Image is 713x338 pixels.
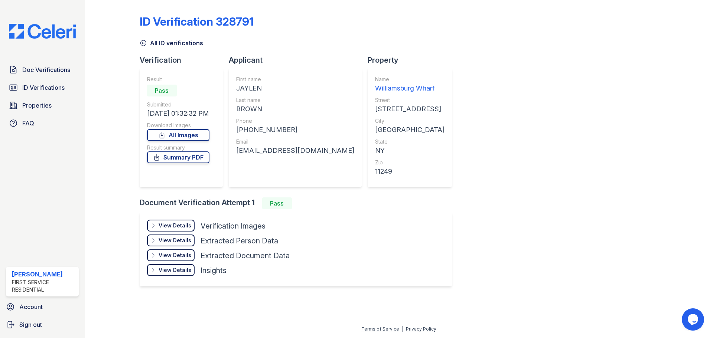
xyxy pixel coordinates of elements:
iframe: chat widget [682,308,706,331]
div: Insights [201,265,227,276]
div: View Details [159,237,191,244]
div: First Service Residential [12,279,76,293]
div: [DATE] 01:32:32 PM [147,108,209,119]
div: First name [236,76,354,83]
div: Result summary [147,144,209,151]
a: All ID verifications [140,39,203,47]
a: Sign out [3,317,82,332]
div: 11249 [375,166,445,177]
a: Properties [6,98,79,113]
div: Pass [147,85,177,96]
div: [EMAIL_ADDRESS][DOMAIN_NAME] [236,145,354,156]
div: Extracted Document Data [201,250,290,261]
a: ID Verifications [6,80,79,95]
div: [PERSON_NAME] [12,270,76,279]
div: Last name [236,96,354,104]
div: Zip [375,159,445,166]
a: Account [3,299,82,314]
div: City [375,117,445,125]
div: Email [236,138,354,145]
div: Document Verification Attempt 1 [140,197,458,209]
a: All Images [147,129,209,141]
img: CE_Logo_Blue-a8612792a0a2168367f1c8372b55b34899dd931a85d93a1a3d3e32e68fde9ad4.png [3,24,82,39]
div: ID Verification 328791 [140,15,254,28]
div: BROWN [236,104,354,114]
div: | [402,326,403,332]
div: NY [375,145,445,156]
div: Street [375,96,445,104]
div: JAYLEN [236,83,354,93]
a: Summary PDF [147,151,209,163]
div: Result [147,76,209,83]
div: [PHONE_NUMBER] [236,125,354,135]
div: Name [375,76,445,83]
div: Verification [140,55,229,65]
div: [GEOGRAPHIC_DATA] [375,125,445,135]
span: FAQ [22,119,34,128]
div: Property [368,55,458,65]
div: Extracted Person Data [201,236,278,246]
div: Williamsburg Wharf [375,83,445,93]
div: Verification Images [201,221,266,231]
div: View Details [159,252,191,259]
div: View Details [159,266,191,274]
a: Doc Verifications [6,62,79,77]
span: ID Verifications [22,83,65,92]
div: Pass [262,197,292,209]
a: Terms of Service [361,326,399,332]
div: State [375,138,445,145]
a: Name Williamsburg Wharf [375,76,445,93]
span: Doc Verifications [22,65,70,74]
div: View Details [159,222,191,229]
div: Submitted [147,101,209,108]
div: Download Images [147,122,209,129]
span: Account [19,302,43,311]
div: [STREET_ADDRESS] [375,104,445,114]
div: Applicant [229,55,368,65]
a: Privacy Policy [406,326,436,332]
div: Phone [236,117,354,125]
span: Sign out [19,320,42,329]
span: Properties [22,101,52,110]
a: FAQ [6,116,79,131]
